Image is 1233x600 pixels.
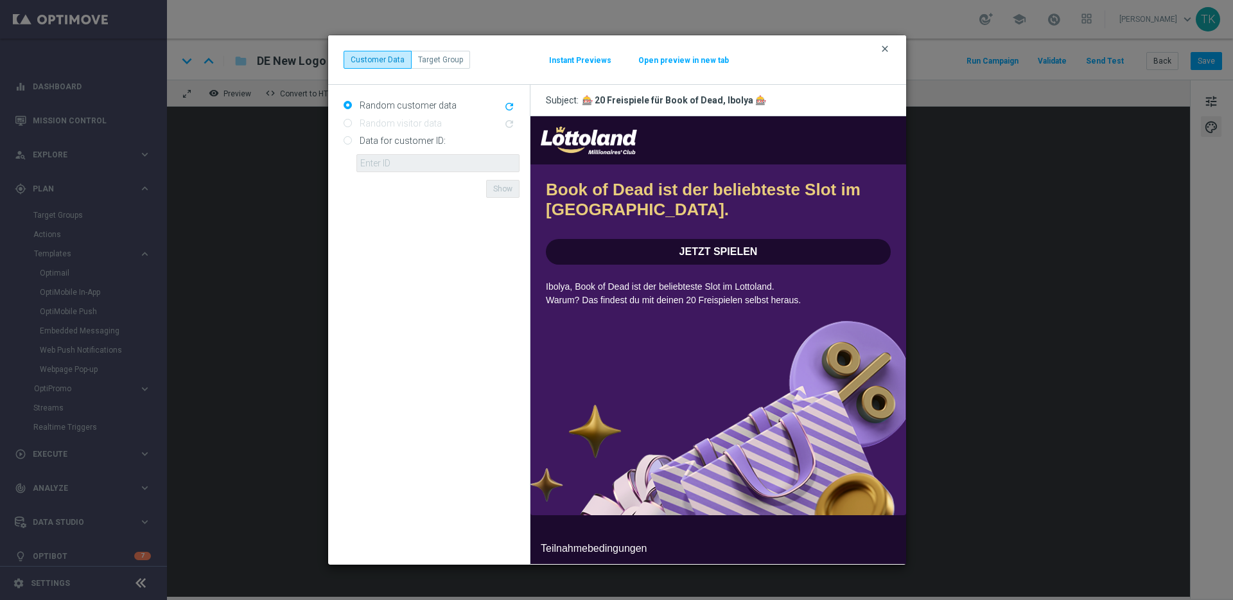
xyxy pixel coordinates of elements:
button: Target Group [411,51,470,69]
button: Customer Data [344,51,412,69]
button: clear [879,43,894,55]
div: 🎰 20 Freispiele für Book of Dead, Ibolya 🎰 [582,94,766,106]
button: refresh [502,100,520,115]
i: clear [880,44,890,54]
i: refresh [503,101,515,112]
label: Random customer data [356,100,457,111]
button: Open preview in new tab [638,55,730,66]
a: JETZT SPIELEN [15,130,360,141]
img: Lottoland [10,10,107,38]
button: Instant Previews [548,55,612,66]
h1: Book of Dead ist der beliebteste Slot im [GEOGRAPHIC_DATA]. [15,64,360,103]
p: Teilnahmebedingungen [10,426,365,438]
button: Show [486,180,520,198]
span: Subject: [546,94,582,106]
div: ... [344,51,470,69]
label: Data for customer ID: [356,135,446,146]
input: Enter ID [356,154,520,172]
p: Ibolya, Book of Dead ist der beliebteste Slot im Lottoland. Warum? Das findest du mit deinen 20 F... [15,164,360,191]
label: Random visitor data [356,118,442,129]
strong: JETZT SPIELEN [149,130,227,141]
